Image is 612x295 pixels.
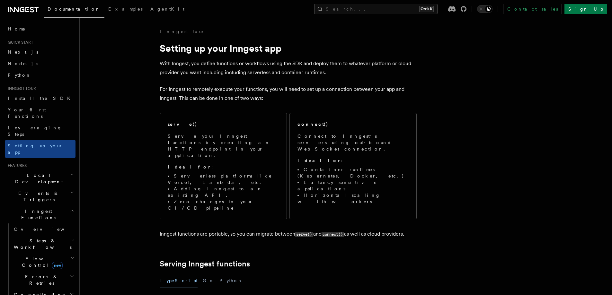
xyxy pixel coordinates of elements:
code: connect() [322,232,344,237]
a: Leveraging Steps [5,122,75,140]
a: Inngest tour [160,28,205,35]
span: Features [5,163,27,168]
button: Python [219,273,243,288]
p: For Inngest to remotely execute your functions, you will need to set up a connection between your... [160,85,417,103]
a: connect()Connect to Inngest's servers using out-bound WebSocket connection.Ideal for:Container ru... [289,113,417,219]
a: serve()Serve your Inngest functions by creating an HTTP endpoint in your application.Ideal for:Se... [160,113,287,219]
a: Python [5,69,75,81]
p: Inngest functions are portable, so you can migrate between and as well as cloud providers. [160,230,417,239]
a: AgentKit [146,2,188,17]
span: Events & Triggers [5,190,70,203]
button: TypeScript [160,273,198,288]
button: Local Development [5,169,75,187]
p: Connect to Inngest's servers using out-bound WebSocket connection. [297,133,409,152]
p: : [168,164,279,170]
span: Examples [108,6,143,12]
button: Errors & Retries [11,271,75,289]
button: Go [203,273,214,288]
span: Setting up your app [8,143,63,155]
a: Your first Functions [5,104,75,122]
li: Latency sensitive applications [297,179,409,192]
span: Home [8,26,26,32]
button: Flow Controlnew [11,253,75,271]
span: Leveraging Steps [8,125,62,137]
a: Sign Up [564,4,607,14]
a: Examples [104,2,146,17]
a: Install the SDK [5,92,75,104]
li: Adding Inngest to an existing API. [168,186,279,198]
kbd: Ctrl+K [419,6,434,12]
span: new [52,262,63,269]
h2: serve() [168,121,197,127]
a: Node.js [5,58,75,69]
a: Setting up your app [5,140,75,158]
a: Home [5,23,75,35]
span: Inngest Functions [5,208,69,221]
button: Inngest Functions [5,205,75,223]
span: Inngest tour [5,86,36,91]
p: Serve your Inngest functions by creating an HTTP endpoint in your application. [168,133,279,159]
code: serve() [295,232,313,237]
a: Contact sales [503,4,562,14]
h2: connect() [297,121,328,127]
button: Toggle dark mode [477,5,492,13]
span: Next.js [8,49,38,55]
button: Search...Ctrl+K [314,4,438,14]
li: Zero changes to your CI/CD pipeline [168,198,279,211]
p: With Inngest, you define functions or workflows using the SDK and deploy them to whatever platfor... [160,59,417,77]
li: Serverless platforms like Vercel, Lambda, etc. [168,173,279,186]
span: Quick start [5,40,33,45]
strong: Ideal for [297,158,341,163]
a: Next.js [5,46,75,58]
span: Overview [14,227,80,232]
a: Serving Inngest functions [160,259,250,268]
span: AgentKit [150,6,184,12]
li: Container runtimes (Kubernetes, Docker, etc.) [297,166,409,179]
span: Documentation [48,6,101,12]
h1: Setting up your Inngest app [160,42,417,54]
span: Steps & Workflows [11,238,72,250]
strong: Ideal for [168,164,211,169]
span: Python [8,73,31,78]
span: Local Development [5,172,70,185]
button: Steps & Workflows [11,235,75,253]
span: Install the SDK [8,96,74,101]
a: Documentation [44,2,104,18]
li: Horizontal scaling with workers [297,192,409,205]
span: Errors & Retries [11,273,70,286]
a: Overview [11,223,75,235]
p: : [297,157,409,164]
span: Flow Control [11,256,71,268]
span: Node.js [8,61,38,66]
button: Events & Triggers [5,187,75,205]
span: Your first Functions [8,107,46,119]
